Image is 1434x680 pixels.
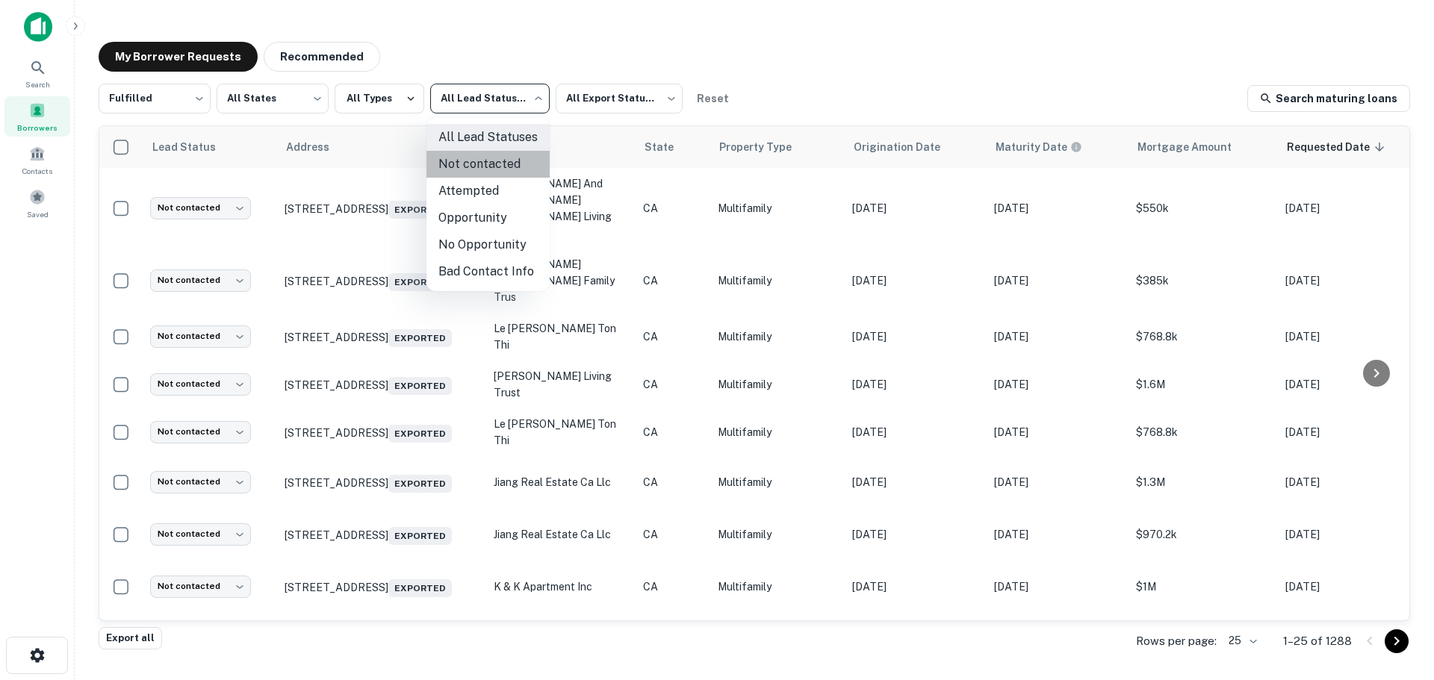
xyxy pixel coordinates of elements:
[426,124,550,151] li: All Lead Statuses
[426,205,550,231] li: Opportunity
[1359,561,1434,632] iframe: Chat Widget
[426,258,550,285] li: Bad Contact Info
[426,151,550,178] li: Not contacted
[426,178,550,205] li: Attempted
[426,231,550,258] li: No Opportunity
